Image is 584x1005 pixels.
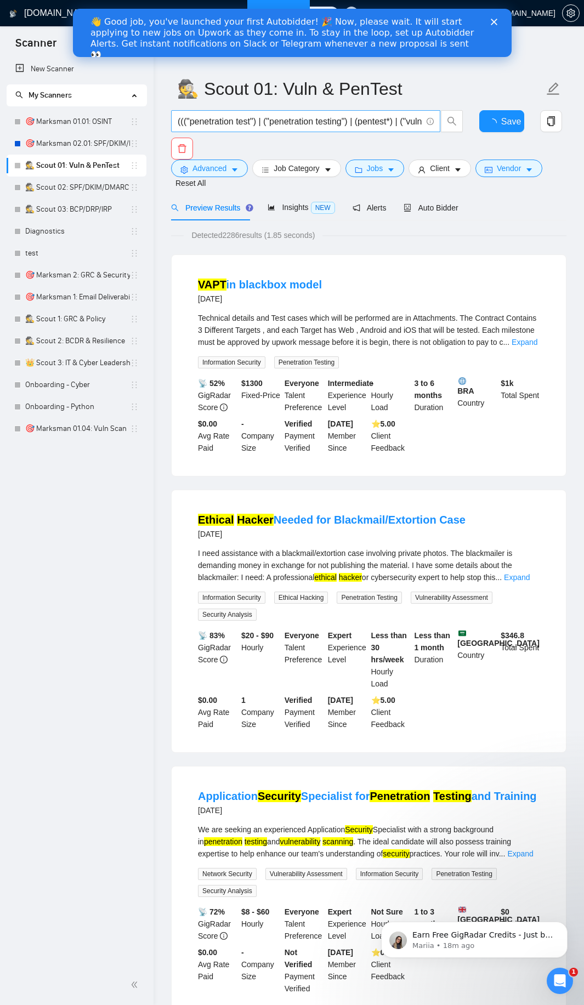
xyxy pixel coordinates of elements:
[7,177,146,198] li: 🕵️ Scout 02: SPF/DKIM/DMARC
[282,629,326,690] div: Talent Preference
[241,379,263,388] b: $ 1300
[328,631,352,640] b: Expert
[337,592,402,604] span: Penetration Testing
[311,202,335,214] span: NEW
[326,906,369,942] div: Experience Level
[322,837,353,846] mark: scanning
[196,946,239,995] div: Avg Rate Paid
[285,379,319,388] b: Everyone
[326,694,369,730] div: Member Since
[198,885,257,897] span: Security Analysis
[220,656,228,663] span: info-circle
[9,336,210,355] textarea: Message…
[22,103,197,124] div: 💬
[546,82,560,96] span: edit
[239,418,282,454] div: Company Size
[25,330,130,352] a: 🕵️ Scout 2: BCDR & Resilience
[25,352,130,374] a: 👑 Scout 3: IT & Cyber Leadership
[198,314,536,347] span: Technical details and Test cases which will be performed are in Attachments. The Contract Contain...
[353,203,387,212] span: Alerts
[25,418,130,440] a: 🎯 Marksman 01.04: Vuln Scan
[198,279,322,291] a: VAPTin blackbox model
[196,694,239,730] div: Avg Rate Paid
[7,374,146,396] li: Onboarding - Cyber
[25,374,130,396] a: Onboarding - Cyber
[130,337,139,345] span: holder
[130,381,139,389] span: holder
[7,198,146,220] li: 🕵️ Scout 03: BCP/DRP/IRP
[192,162,226,174] span: Advanced
[198,312,540,348] div: Technical details and Test cases which will be performed are in Attachments. The Contract Contain...
[130,402,139,411] span: holder
[198,696,217,705] b: $0.00
[7,111,146,133] li: 🎯 Marksman 01.01: OSINT
[294,7,327,19] span: Connects:
[404,203,458,212] span: Auto Bidder
[404,204,411,212] span: robot
[433,790,472,802] mark: Testing
[541,116,562,126] span: copy
[7,352,146,374] li: 👑 Scout 3: IT & Cyber Leadership
[198,631,225,640] b: 📡 83%
[198,948,217,957] b: $0.00
[387,166,395,174] span: caret-down
[25,177,130,198] a: 🕵️ Scout 02: SPF/DKIM/DMARC
[414,379,442,400] b: 3 to 6 months
[562,9,580,18] a: setting
[130,249,139,258] span: holder
[274,162,319,174] span: Job Category
[130,293,139,302] span: holder
[25,133,130,155] a: 🎯 Marksman 02.01: SPF/DKIM/DMARC
[198,527,466,541] div: [DATE]
[498,629,542,690] div: Total Spent
[328,948,353,957] b: [DATE]
[282,377,326,413] div: Talent Preference
[369,694,412,730] div: Client Feedback
[25,155,130,177] a: 🕵️ Scout 01: Vuln & PenTest
[239,694,282,730] div: Company Size
[457,629,540,648] b: [GEOGRAPHIC_DATA]
[7,418,146,440] li: 🎯 Marksman 01.04: Vuln Scan
[441,110,463,132] button: search
[488,118,501,127] span: loading
[371,379,374,388] b: -
[198,547,540,583] div: I need assistance with a blackmail/extortion case involving private photos. The blackmailer is de...
[22,77,40,94] img: Profile image for Mariia
[49,81,71,89] span: Mariia
[22,104,178,123] b: Earn Free GigRadar Credits - Just by Sharing Your Story!
[383,849,409,858] mark: security
[457,377,496,395] b: BRA
[507,849,533,858] a: Expand
[192,4,212,24] div: Close
[7,4,28,25] button: go back
[499,849,506,858] span: ...
[198,356,265,368] span: Information Security
[25,220,130,242] a: Diagnostics
[53,14,101,25] p: Active [DATE]
[184,229,322,241] span: Detected 2286 results (1.85 seconds)
[369,629,412,690] div: Hourly Load
[53,5,80,14] h1: Mariia
[25,198,130,220] a: 🕵️ Scout 03: BCP/DRP/IRP
[268,203,275,211] span: area-chart
[285,419,313,428] b: Verified
[562,4,580,22] button: setting
[285,907,319,916] b: Everyone
[177,75,544,103] input: Scanner name...
[418,10,429,16] div: Close
[25,396,130,418] a: Onboarding - Python
[274,356,339,368] span: Penetration Testing
[7,220,146,242] li: Diagnostics
[326,629,369,690] div: Experience Level
[371,696,395,705] b: ⭐️ 5.00
[245,203,254,213] div: Tooltip anchor
[345,160,405,177] button: folderJobscaret-down
[171,203,250,212] span: Preview Results
[282,946,326,995] div: Payment Verified
[262,166,269,174] span: bars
